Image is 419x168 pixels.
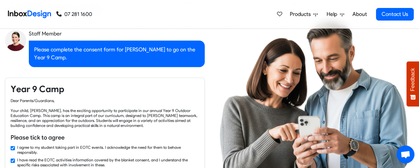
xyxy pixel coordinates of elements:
[5,30,26,51] img: staff_avatar.png
[17,144,199,154] label: I agree to my student taking part in EOTC events. I acknowledge the need for them to behave respo...
[287,8,320,21] a: Products
[290,10,313,18] span: Products
[376,8,414,21] a: Contact Us
[29,40,205,67] div: Please complete the consent form for [PERSON_NAME] to go on the Year 9 Camp.
[11,83,199,95] h4: Year 9 Camp
[350,8,369,21] a: About
[410,68,416,91] span: Feedback
[324,8,347,21] a: Help
[17,157,199,167] label: I have read the EOTC activities information covered by the blanket consent, and I understand the ...
[29,30,205,38] div: Staff Member
[327,10,340,18] span: Help
[11,98,199,128] div: Dear Parents/Guardians, Your child, [PERSON_NAME], has the exciting opportunity to participate in...
[11,133,199,141] h6: Please tick to agree
[396,145,414,163] a: Open chat
[56,10,92,18] a: 07 281 1600
[406,61,419,106] button: Feedback - Show survey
